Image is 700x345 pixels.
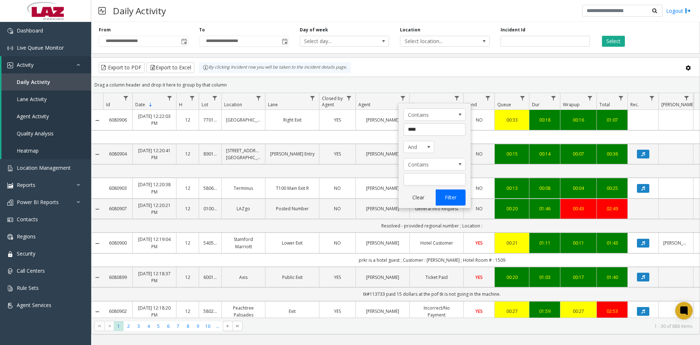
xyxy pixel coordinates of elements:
a: 00:20 [499,274,525,281]
a: [GEOGRAPHIC_DATA]/[GEOGRAPHIC_DATA] [226,116,261,123]
span: Page 4 [144,321,153,331]
a: 00:43 [565,205,592,212]
a: NO [324,185,351,192]
div: 02:53 [601,308,623,315]
a: Lower Exit [270,239,315,246]
span: Regions [17,233,36,240]
a: 580294 [203,308,217,315]
a: [PERSON_NAME] Entry [270,150,315,157]
span: Date [135,101,145,108]
a: NO [324,239,351,246]
img: 'icon' [7,200,13,206]
span: Agent Filter Operators [404,108,466,121]
span: Live Queue Monitor [17,44,64,51]
span: Agent Filter Operators [404,158,466,170]
a: Activity [1,56,91,73]
a: 890114 [203,150,217,157]
span: YES [334,274,341,280]
span: Select location... [400,36,471,46]
a: 00:07 [565,150,592,157]
a: 00:36 [601,150,623,157]
a: Hotel Customer [414,239,459,246]
span: Rule Sets [17,284,39,291]
input: Agent Filter [404,173,466,185]
div: 00:17 [565,274,592,281]
div: 00:21 [499,239,525,246]
span: Page 2 [124,321,133,331]
a: YES [324,308,351,315]
a: Quality Analysis [1,125,91,142]
span: Closed by Agent [322,95,343,108]
img: 'icon' [7,217,13,223]
a: LAZgo [226,205,261,212]
a: [DATE] 12:20:21 PM [137,202,172,216]
span: YES [334,308,341,314]
span: Page 1 [114,321,124,331]
a: 00:08 [534,185,556,192]
div: 00:11 [565,239,592,246]
a: YES [324,116,351,123]
kendo-pager-info: 1 - 30 of 886 items [247,323,692,329]
a: Lane Filter Menu [308,93,318,103]
a: 00:33 [499,116,525,123]
a: Lane Activity [1,91,91,108]
img: logout [685,7,691,15]
span: Sortable [148,102,153,108]
div: 00:04 [565,185,592,192]
span: Contacts [17,216,38,223]
a: [DATE] 12:22:03 PM [137,113,172,127]
a: YES [468,308,490,315]
span: NO [334,240,341,246]
span: Lot [202,101,208,108]
a: 010052 [203,205,217,212]
span: Page 3 [134,321,144,331]
span: Security [17,250,35,257]
span: Toggle popup [280,36,288,46]
a: 12 [181,205,194,212]
img: 'icon' [7,45,13,51]
img: 'icon' [7,285,13,291]
span: And [404,141,428,153]
span: Dur [532,101,540,108]
a: Lot Filter Menu [210,93,220,103]
span: Select day... [300,36,371,46]
a: [DATE] 12:19:04 PM [137,236,172,250]
span: Issue [412,101,423,108]
span: NO [476,185,483,191]
a: 00:25 [601,185,623,192]
span: [PERSON_NAME] [661,101,695,108]
span: Page 7 [173,321,183,331]
a: [PERSON_NAME] [360,205,405,212]
a: Collapse Details [92,206,103,212]
a: Incorrect/No Payment [414,304,459,318]
img: 'icon' [7,165,13,171]
a: 12 [181,150,194,157]
span: Location Management [17,164,71,171]
a: Daily Activity [1,73,91,91]
a: Closed by Agent Filter Menu [344,93,354,103]
a: 00:14 [534,150,556,157]
span: NO [476,206,483,212]
a: General Info Request [414,205,459,212]
img: pageIcon [98,2,106,20]
span: YES [475,240,483,246]
a: YES [468,239,490,246]
span: Page 10 [203,321,213,331]
span: Queue [497,101,511,108]
div: 01:11 [534,239,556,246]
span: Go to the next page [225,323,231,329]
div: 01:46 [534,205,556,212]
img: 'icon' [7,183,13,188]
span: Contains [404,109,453,120]
a: 01:40 [601,274,623,281]
span: Agent Activity [17,113,49,120]
button: Select [602,36,625,47]
a: Issue Filter Menu [452,93,462,103]
span: Dashboard [17,27,43,34]
a: [DATE] 12:18:37 PM [137,270,172,284]
a: Total Filter Menu [616,93,626,103]
span: YES [334,117,341,123]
